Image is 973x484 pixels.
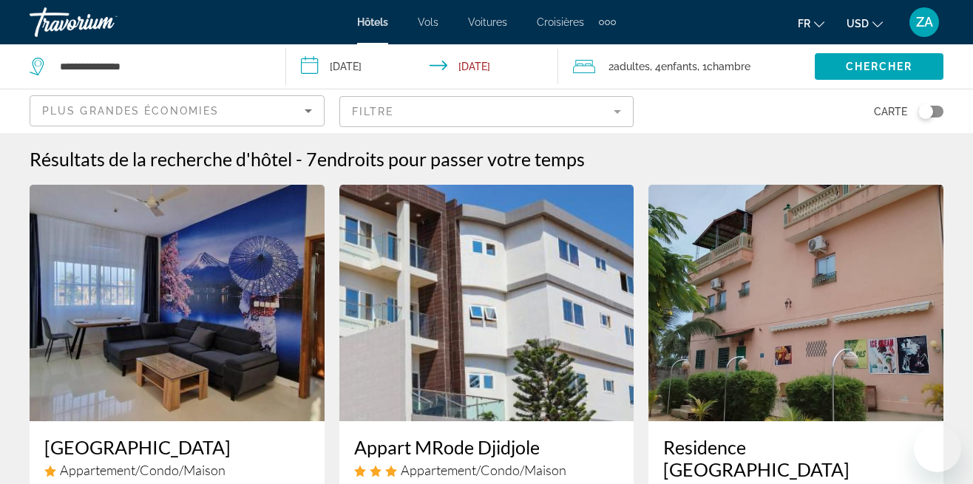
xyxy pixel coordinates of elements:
span: , 4 [650,56,697,77]
a: Appart MRode Djidjole [354,436,620,458]
span: Appartement/Condo/Maison [401,462,566,478]
span: Chercher [846,61,913,72]
button: Change currency [847,13,883,34]
h1: Résultats de la recherche d'hôtel [30,148,292,170]
a: Vols [418,16,438,28]
button: Travelers: 2 adults, 4 children [558,44,815,89]
img: Hotel image [339,185,634,421]
button: Check-in date: Oct 14, 2025 Check-out date: Oct 30, 2025 [286,44,557,89]
button: Change language [798,13,824,34]
mat-select: Sort by [42,102,312,120]
div: 3 star Apartment [354,462,620,478]
a: Residence [GEOGRAPHIC_DATA] [663,436,929,480]
a: Voitures [468,16,507,28]
span: ZA [916,15,933,30]
img: Hotel image [648,185,943,421]
button: Filter [339,95,634,128]
h2: 7 [306,148,585,170]
button: Chercher [815,53,943,80]
span: - [296,148,302,170]
span: Appartement/Condo/Maison [60,462,226,478]
span: fr [798,18,810,30]
span: Adultes [614,61,650,72]
a: Croisières [537,16,584,28]
span: endroits pour passer votre temps [317,148,585,170]
a: [GEOGRAPHIC_DATA] [44,436,310,458]
a: Travorium [30,3,177,41]
button: Toggle map [907,105,943,118]
span: Carte [874,101,907,122]
img: Hotel image [30,185,325,421]
button: Extra navigation items [599,10,616,34]
iframe: Bouton de lancement de la fenêtre de messagerie [914,425,961,472]
span: Enfants [661,61,697,72]
span: USD [847,18,869,30]
div: 1 star Apartment [44,462,310,478]
span: Plus grandes économies [42,105,219,117]
button: User Menu [905,7,943,38]
a: Hôtels [357,16,388,28]
span: , 1 [697,56,750,77]
span: 2 [608,56,650,77]
span: Chambre [707,61,750,72]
